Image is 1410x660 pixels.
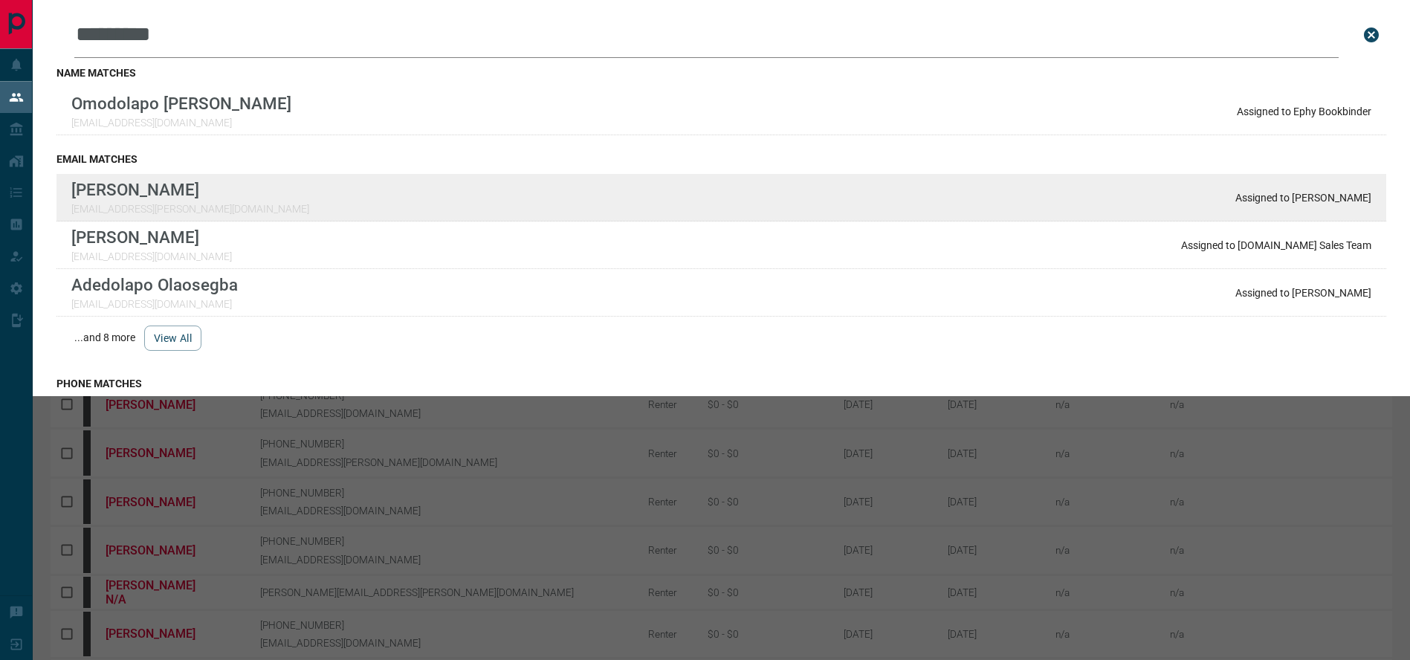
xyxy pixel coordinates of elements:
div: ...and 8 more [56,317,1386,360]
h3: phone matches [56,378,1386,389]
p: Assigned to [PERSON_NAME] [1235,287,1371,299]
p: Omodolapo [PERSON_NAME] [71,94,291,113]
button: close search bar [1356,20,1386,50]
p: [PERSON_NAME] [71,180,309,199]
p: Assigned to Ephy Bookbinder [1237,106,1371,117]
p: [EMAIL_ADDRESS][DOMAIN_NAME] [71,250,232,262]
p: [PERSON_NAME] [71,227,232,247]
p: Assigned to [PERSON_NAME] [1235,192,1371,204]
p: [EMAIL_ADDRESS][PERSON_NAME][DOMAIN_NAME] [71,203,309,215]
p: [EMAIL_ADDRESS][DOMAIN_NAME] [71,117,291,129]
p: [EMAIL_ADDRESS][DOMAIN_NAME] [71,298,238,310]
h3: name matches [56,67,1386,79]
p: Assigned to [DOMAIN_NAME] Sales Team [1181,239,1371,251]
p: Adedolapo Olaosegba [71,275,238,294]
h3: email matches [56,153,1386,165]
button: view all [144,326,201,351]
